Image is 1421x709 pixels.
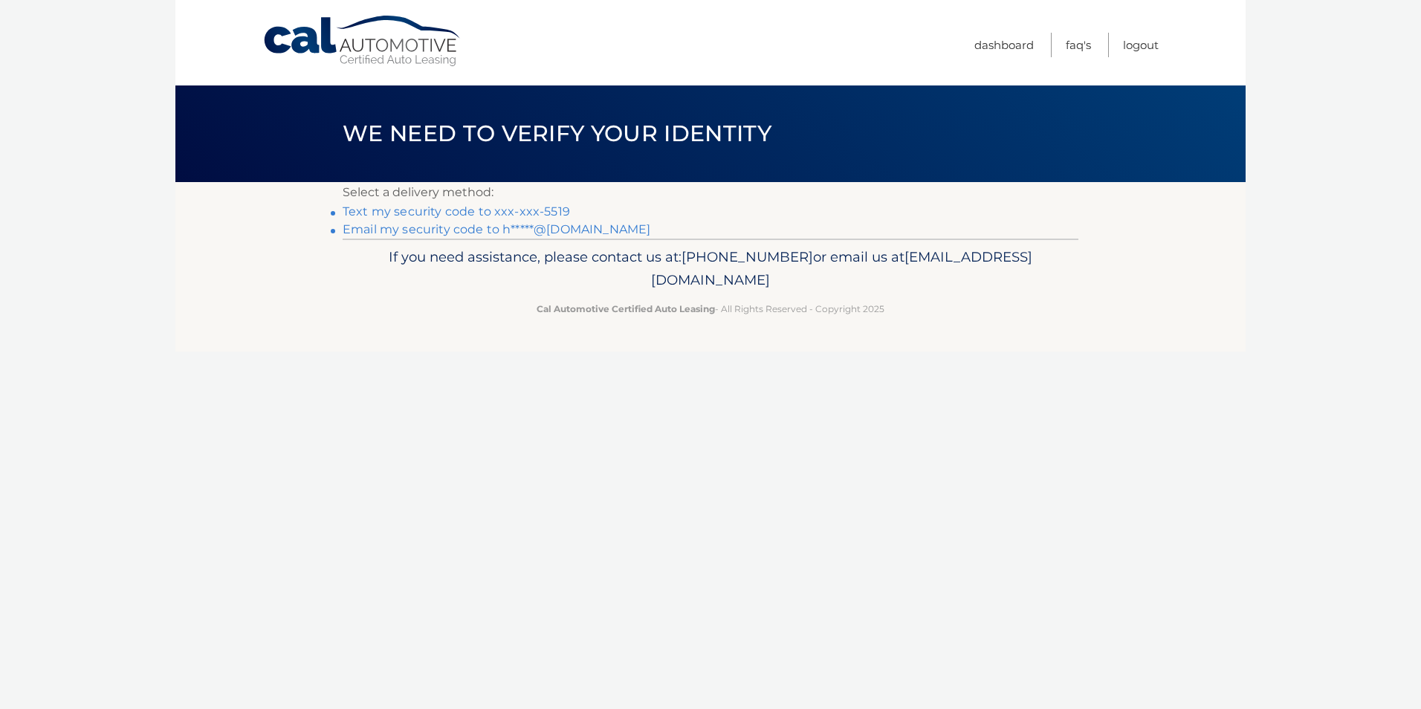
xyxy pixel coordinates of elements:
[343,222,650,236] a: Email my security code to h*****@[DOMAIN_NAME]
[1123,33,1159,57] a: Logout
[343,204,570,218] a: Text my security code to xxx-xxx-5519
[1066,33,1091,57] a: FAQ's
[343,182,1078,203] p: Select a delivery method:
[352,245,1069,293] p: If you need assistance, please contact us at: or email us at
[537,303,715,314] strong: Cal Automotive Certified Auto Leasing
[974,33,1034,57] a: Dashboard
[262,15,463,68] a: Cal Automotive
[682,248,813,265] span: [PHONE_NUMBER]
[352,301,1069,317] p: - All Rights Reserved - Copyright 2025
[343,120,771,147] span: We need to verify your identity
